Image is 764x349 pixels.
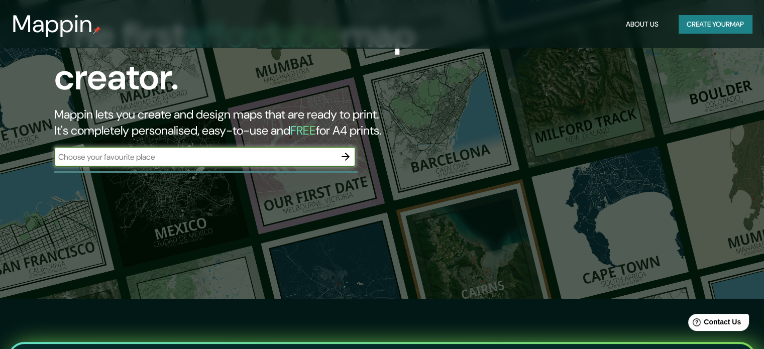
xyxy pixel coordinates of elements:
[622,15,663,34] button: About Us
[679,15,752,34] button: Create yourmap
[675,310,753,338] iframe: Help widget launcher
[12,10,93,38] h3: Mappin
[290,123,316,138] h5: FREE
[93,26,101,34] img: mappin-pin
[54,106,436,139] h2: Mappin lets you create and design maps that are ready to print. It's completely personalised, eas...
[54,14,436,106] h1: The first map creator.
[54,151,336,163] input: Choose your favourite place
